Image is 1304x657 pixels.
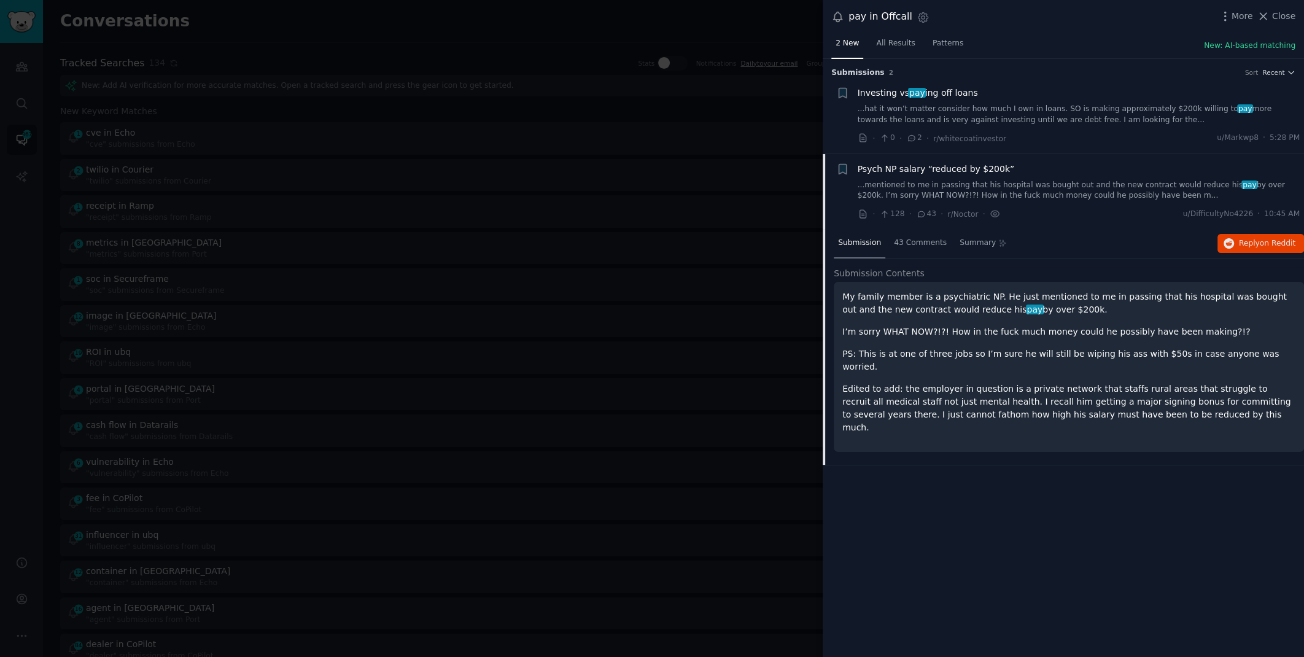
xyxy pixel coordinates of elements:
button: Recent [1262,68,1295,77]
span: 0 [879,133,895,144]
a: ...hat it won’t matter consider how much I own in loans. SO is making approximately $200k willing... [858,104,1300,125]
span: · [899,132,902,145]
span: 43 [916,209,936,220]
span: Close [1272,10,1295,23]
span: 5:28 PM [1270,133,1300,144]
span: u/DifficultyNo4226 [1183,209,1253,220]
a: Investing vspaying off loans [858,87,978,99]
span: · [926,132,929,145]
span: · [1257,209,1260,220]
span: 2 New [836,38,859,49]
span: · [1263,133,1265,144]
span: 128 [879,209,904,220]
span: 2 [889,69,893,76]
span: r/Noctor [947,210,978,219]
p: PS: This is at one of three jobs so I’m sure he will still be wiping his ass with $50s in case an... [842,348,1295,373]
a: All Results [872,34,919,59]
span: 43 Comments [894,238,947,249]
span: Submission [838,238,881,249]
span: pay [1241,181,1257,189]
span: · [872,132,875,145]
a: 2 New [831,34,863,59]
a: ...mentioned to me in passing that his hospital was bought out and the new contract would reduce ... [858,180,1300,201]
span: All Results [876,38,915,49]
span: More [1232,10,1253,23]
p: My family member is a psychiatric NP. He just mentioned to me in passing that his hospital was bo... [842,290,1295,316]
a: Psych NP salary “reduced by $200k” [858,163,1015,176]
span: · [909,208,911,220]
span: Investing vs ing off loans [858,87,978,99]
span: Summary [960,238,996,249]
span: Patterns [933,38,963,49]
p: Edited to add: the employer in question is a private network that staffs rural areas that struggl... [842,383,1295,434]
span: 10:45 AM [1264,209,1300,220]
span: r/whitecoatinvestor [933,134,1006,143]
span: pay [1237,104,1253,113]
p: I’m sorry WHAT NOW?!?! How in the fuck much money could he possibly have been making?!? [842,325,1295,338]
span: Reply [1239,238,1295,249]
span: on Reddit [1260,239,1295,247]
span: · [872,208,875,220]
span: · [941,208,943,220]
a: Patterns [928,34,968,59]
button: New: AI-based matching [1204,41,1295,52]
div: Sort [1245,68,1259,77]
button: More [1219,10,1253,23]
span: Submission Contents [834,267,925,280]
span: 2 [906,133,922,144]
span: Submission s [831,68,885,79]
span: pay [1026,305,1044,314]
span: u/Markwp8 [1217,133,1259,144]
span: pay [908,88,926,98]
span: · [982,208,985,220]
div: pay in Offcall [848,9,912,25]
button: Replyon Reddit [1217,234,1304,254]
span: Recent [1262,68,1284,77]
button: Close [1257,10,1295,23]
